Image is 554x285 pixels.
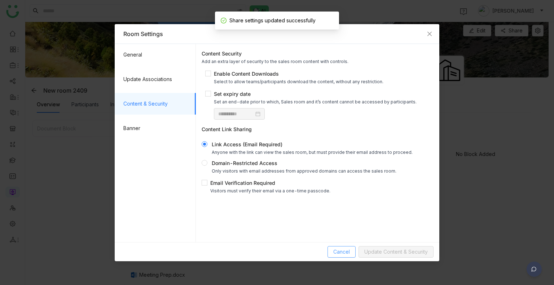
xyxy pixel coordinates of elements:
img: dsr-chat-floating.svg [525,262,543,280]
div: Only visitors with email addresses from approved domains can access the sales room. [212,168,396,174]
div: Room Settings [123,30,431,38]
input: Set expiry dateSet an end-date prior to which, Sales room and it’s content cannot be accessed by ... [218,110,254,118]
button: Close [420,24,439,44]
div: Email Verification Required [210,179,330,187]
div: Link Access (Email Required) [212,141,413,148]
div: Domain-Restricted Access [212,159,396,167]
div: Enable Content Downloads [214,70,383,77]
span: Banner [123,117,190,139]
div: Content Link Sharing [202,125,434,133]
button: Cancel [327,246,356,258]
button: Update Content & Security [359,246,434,258]
div: Anyone with the link can view the sales room, but must provide their email address to proceed. [212,150,413,155]
span: Share settings updated successfully [229,17,316,23]
div: Add an extra layer of security to the sales room content with controls. [202,59,434,64]
span: Update Associations [123,68,190,90]
div: Content Security [202,50,434,57]
div: Set an end-date prior to which, Sales room and it’s content cannot be accessed by participants. [214,99,417,104]
div: Visitors must verify their email via a one-time passcode. [210,188,330,193]
span: Cancel [333,248,350,256]
span: Content & Security [123,93,190,115]
div: Select to allow teams/participants download the content, without any restriction. [214,79,383,84]
div: Set expiry date [214,90,417,98]
span: General [123,44,190,66]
